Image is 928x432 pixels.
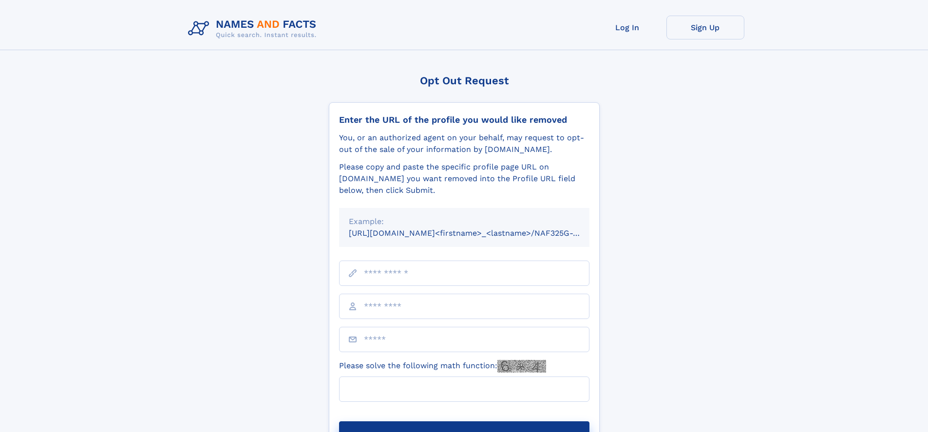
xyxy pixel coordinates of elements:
[588,16,666,39] a: Log In
[666,16,744,39] a: Sign Up
[339,161,589,196] div: Please copy and paste the specific profile page URL on [DOMAIN_NAME] you want removed into the Pr...
[184,16,324,42] img: Logo Names and Facts
[349,228,608,238] small: [URL][DOMAIN_NAME]<firstname>_<lastname>/NAF325G-xxxxxxxx
[339,114,589,125] div: Enter the URL of the profile you would like removed
[329,75,600,87] div: Opt Out Request
[349,216,580,227] div: Example:
[339,360,546,373] label: Please solve the following math function:
[339,132,589,155] div: You, or an authorized agent on your behalf, may request to opt-out of the sale of your informatio...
